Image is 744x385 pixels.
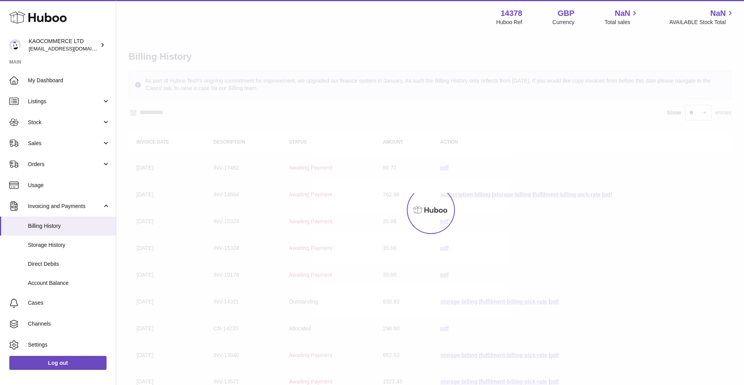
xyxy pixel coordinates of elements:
[604,8,639,26] a: NaN Total sales
[615,8,630,19] span: NaN
[669,8,735,26] a: NaN AVAILABLE Stock Total
[553,19,575,26] div: Currency
[28,77,110,84] span: My Dashboard
[28,161,102,168] span: Orders
[9,356,107,370] a: Log out
[28,203,102,210] span: Invoicing and Payments
[28,119,102,126] span: Stock
[28,182,110,189] span: Usage
[501,8,522,19] strong: 14378
[669,19,735,26] span: AVAILABLE Stock Total
[28,279,110,287] span: Account Balance
[28,98,102,105] span: Listings
[28,320,110,328] span: Channels
[28,140,102,147] span: Sales
[28,341,110,349] span: Settings
[496,19,522,26] div: Huboo Ref
[29,38,98,52] div: KAOCOMMERCE LTD
[9,39,21,51] img: hello@lunera.co.uk
[604,19,639,26] span: Total sales
[29,45,114,52] span: [EMAIL_ADDRESS][DOMAIN_NAME]
[28,299,110,307] span: Cases
[28,241,110,249] span: Storage History
[558,8,574,19] strong: GBP
[28,260,110,268] span: Direct Debits
[710,8,726,19] span: NaN
[28,222,110,230] span: Billing History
